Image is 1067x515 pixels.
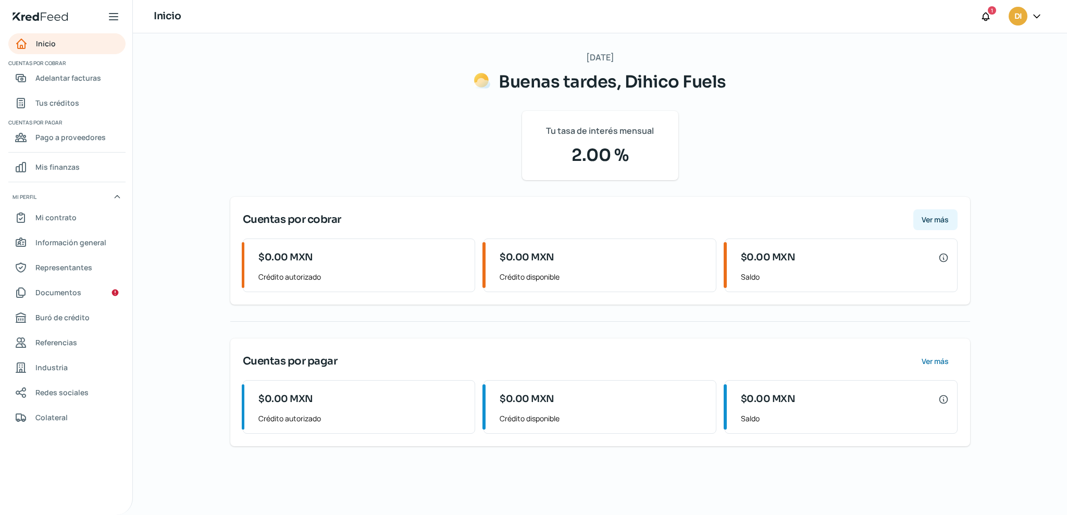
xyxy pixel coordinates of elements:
span: DI [1014,10,1022,23]
span: Pago a proveedores [35,131,106,144]
button: Ver más [913,351,958,372]
span: Ver más [922,216,949,223]
span: $0.00 MXN [258,250,313,265]
span: Tus créditos [35,96,79,109]
span: Buró de crédito [35,311,90,324]
span: Adelantar facturas [35,71,101,84]
span: Cuentas por pagar [8,118,124,127]
span: Saldo [741,270,949,283]
span: Inicio [36,37,56,50]
a: Mi contrato [8,207,126,228]
a: Inicio [8,33,126,54]
img: Saludos [474,72,490,89]
span: Mis finanzas [35,160,80,173]
span: 2.00 % [535,143,666,168]
a: Información general [8,232,126,253]
span: $0.00 MXN [741,250,796,265]
h1: Inicio [154,9,181,24]
a: Redes sociales [8,382,126,403]
span: Crédito disponible [500,412,708,425]
span: $0.00 MXN [500,392,554,406]
span: Mi contrato [35,211,77,224]
span: Tu tasa de interés mensual [546,123,654,139]
a: Referencias [8,332,126,353]
span: Redes sociales [35,386,89,399]
span: Crédito disponible [500,270,708,283]
span: Buenas tardes, Dihico Fuels [499,71,726,92]
a: Mis finanzas [8,157,126,178]
span: Mi perfil [13,192,36,202]
span: Crédito autorizado [258,270,466,283]
span: $0.00 MXN [741,392,796,406]
span: Crédito autorizado [258,412,466,425]
a: Representantes [8,257,126,278]
a: Colateral [8,407,126,428]
span: $0.00 MXN [500,250,554,265]
a: Adelantar facturas [8,68,126,89]
a: Pago a proveedores [8,127,126,148]
span: [DATE] [586,50,614,65]
span: Información general [35,236,106,249]
span: Representantes [35,261,92,274]
span: Colateral [35,411,68,424]
button: Ver más [913,209,958,230]
a: Industria [8,357,126,378]
span: Referencias [35,336,77,349]
span: $0.00 MXN [258,392,313,406]
span: 1 [991,6,993,15]
span: Documentos [35,286,81,299]
span: Cuentas por cobrar [243,212,341,228]
span: Cuentas por cobrar [8,58,124,68]
span: Industria [35,361,68,374]
a: Documentos [8,282,126,303]
a: Buró de crédito [8,307,126,328]
span: Saldo [741,412,949,425]
span: Cuentas por pagar [243,354,338,369]
a: Tus créditos [8,93,126,114]
span: Ver más [922,358,949,365]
